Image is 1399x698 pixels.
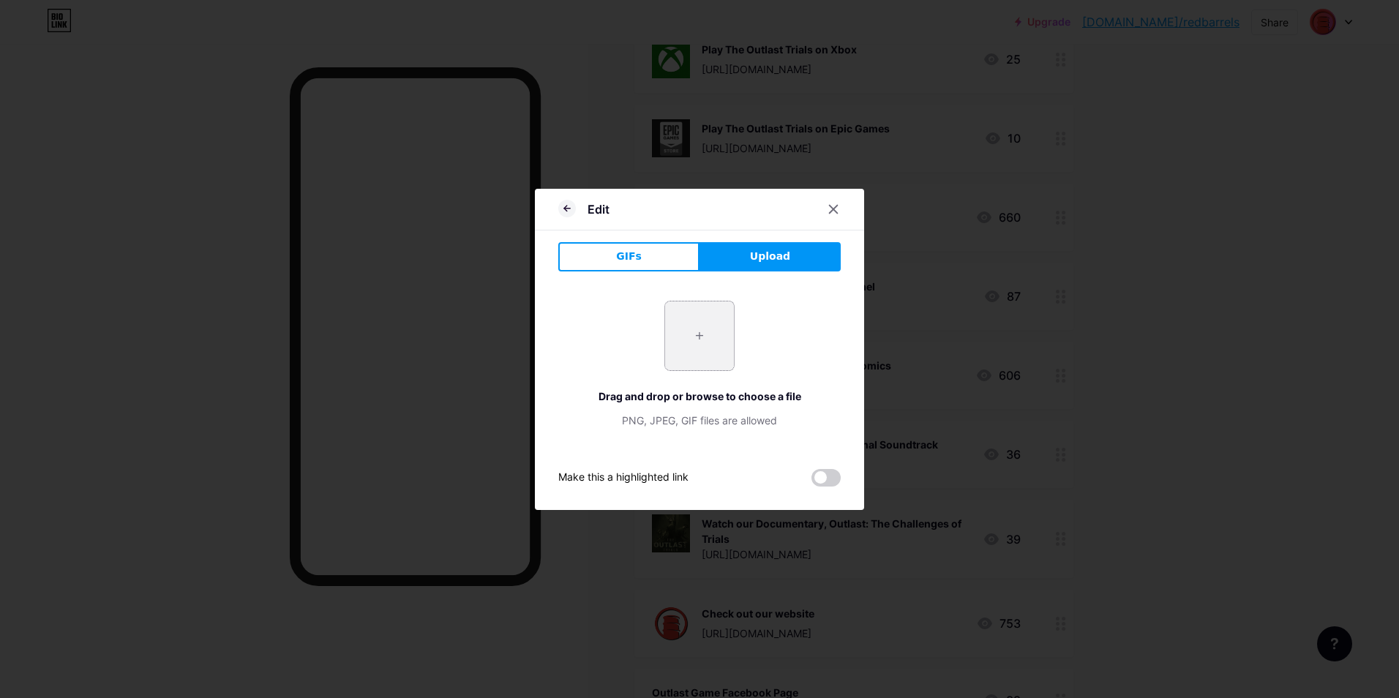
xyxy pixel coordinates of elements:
div: Edit [588,200,610,218]
button: GIFs [558,242,699,271]
div: Make this a highlighted link [558,469,689,487]
div: Drag and drop or browse to choose a file [558,389,841,404]
div: PNG, JPEG, GIF files are allowed [558,413,841,428]
span: GIFs [616,249,642,264]
span: Upload [750,249,790,264]
button: Upload [699,242,841,271]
